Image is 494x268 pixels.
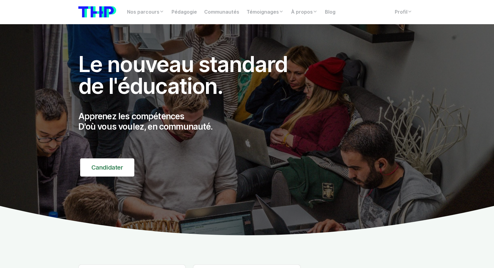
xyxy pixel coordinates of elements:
a: Communautés [201,6,243,18]
a: À propos [287,6,321,18]
a: Pédagogie [168,6,201,18]
a: Nos parcours [123,6,168,18]
a: Candidater [80,158,134,177]
a: Témoignages [243,6,287,18]
h1: Le nouveau standard de l'éducation. [78,53,301,97]
a: Blog [321,6,339,18]
p: Apprenez les compétences D'où vous voulez, en communauté. [78,111,301,132]
a: Profil [391,6,416,18]
img: logo [78,6,116,18]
